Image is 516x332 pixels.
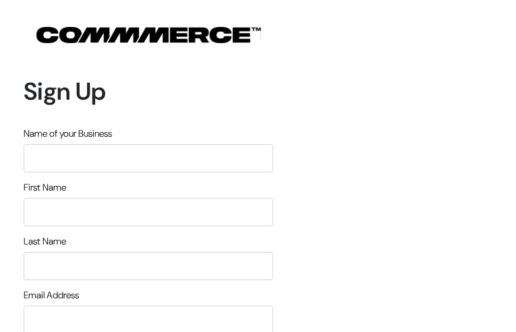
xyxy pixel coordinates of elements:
label: Name of your Business [24,127,112,141]
img: COMMMERCE [36,27,261,43]
label: Email Address [24,288,79,302]
label: Last Name [24,234,66,248]
label: First Name [24,180,66,195]
h1: Sign Up [24,77,273,106]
